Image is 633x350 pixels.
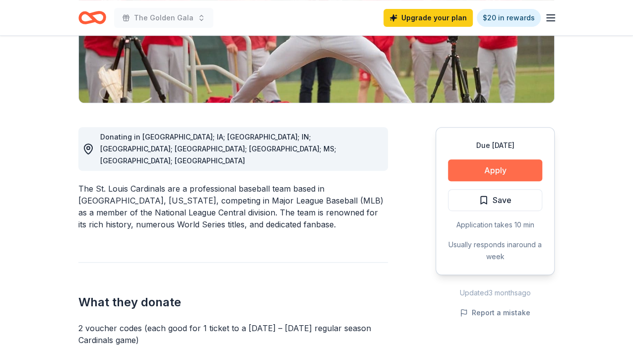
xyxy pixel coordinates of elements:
a: Home [78,6,106,29]
div: Updated 3 months ago [436,287,555,299]
a: $20 in rewards [477,9,541,27]
span: Donating in [GEOGRAPHIC_DATA]; IA; [GEOGRAPHIC_DATA]; IN; [GEOGRAPHIC_DATA]; [GEOGRAPHIC_DATA]; [... [100,133,336,165]
div: Application takes 10 min [448,219,542,231]
div: Due [DATE] [448,140,542,151]
button: Report a mistake [460,307,530,319]
div: 2 voucher codes (each good for 1 ticket to a [DATE] – [DATE] regular season Cardinals game) [78,322,388,346]
button: Save [448,189,542,211]
button: The Golden Gala [114,8,213,28]
a: Upgrade your plan [383,9,473,27]
button: Apply [448,159,542,181]
span: Save [493,194,511,207]
h2: What they donate [78,294,388,310]
div: Usually responds in around a week [448,239,542,263]
span: The Golden Gala [134,12,193,24]
div: The St. Louis Cardinals are a professional baseball team based in [GEOGRAPHIC_DATA], [US_STATE], ... [78,183,388,230]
